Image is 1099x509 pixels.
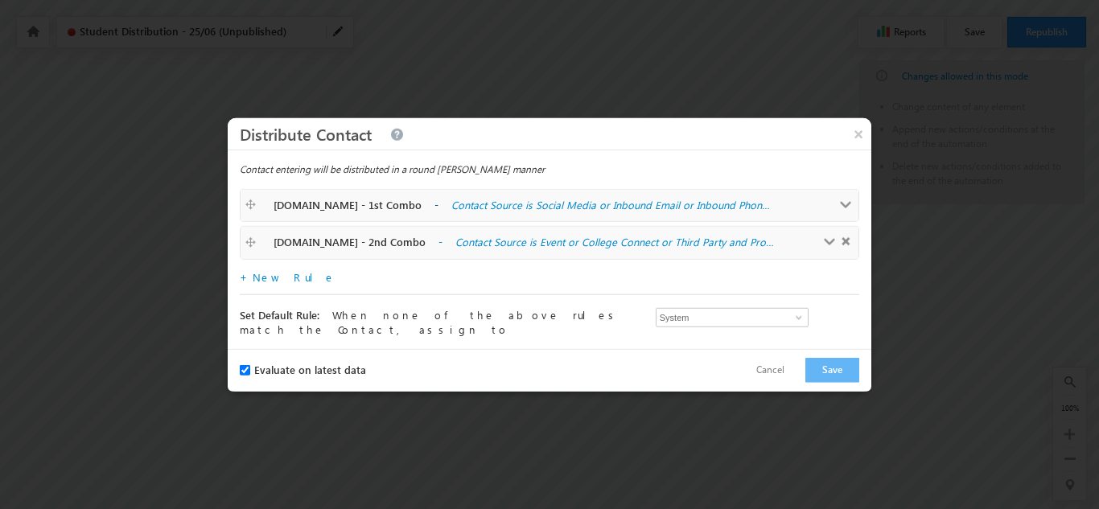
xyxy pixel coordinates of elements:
[240,308,619,336] span: When none of the above rules match the Contact, assign to
[455,235,777,249] label: Contact Source is Event or College Connect or Third Party and Program Name is Executive [DOMAIN_N...
[434,197,438,211] span: -
[253,270,335,284] a: New Rule
[846,119,871,147] button: ×
[241,227,858,259] a: [DOMAIN_NAME] - 2nd Combo - Contact Source is Event or College Connect or Third Party and Program...
[740,359,801,382] button: Cancel
[274,235,426,249] label: [DOMAIN_NAME] - 2nd Combo
[240,119,372,147] h3: Distribute Contact
[787,310,807,326] a: Show All Items
[274,197,422,211] label: [DOMAIN_NAME] - 1st Combo
[240,270,335,284] span: +
[656,308,809,327] input: Type to Search
[805,358,859,383] button: Save
[241,189,858,221] a: [DOMAIN_NAME] - 1st Combo - Contact Source is Social Media or Inbound Email or Inbound Phone call...
[438,235,442,248] span: -
[240,162,859,176] div: Contact entering will be distributed in a round [PERSON_NAME] manner
[240,308,319,322] span: Set Default Rule:
[254,363,366,377] label: Evaluate on latest data
[451,197,773,211] label: Contact Source is Social Media or Inbound Email or Inbound Phone call or Google or Facebook or Li...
